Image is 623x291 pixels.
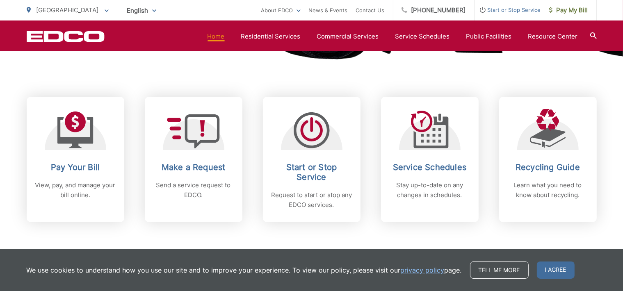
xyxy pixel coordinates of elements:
[389,162,470,172] h2: Service Schedules
[470,261,529,279] a: Tell me more
[27,31,105,42] a: EDCD logo. Return to the homepage.
[27,97,124,222] a: Pay Your Bill View, pay, and manage your bill online.
[145,97,242,222] a: Make a Request Send a service request to EDCO.
[35,180,116,200] p: View, pay, and manage your bill online.
[499,97,597,222] a: Recycling Guide Learn what you need to know about recycling.
[507,180,589,200] p: Learn what you need to know about recycling.
[395,32,450,41] a: Service Schedules
[241,32,301,41] a: Residential Services
[153,180,234,200] p: Send a service request to EDCO.
[271,190,352,210] p: Request to start or stop any EDCO services.
[466,32,512,41] a: Public Facilities
[507,162,589,172] h2: Recycling Guide
[153,162,234,172] h2: Make a Request
[401,265,445,275] a: privacy policy
[381,97,479,222] a: Service Schedules Stay up-to-date on any changes in schedules.
[537,261,575,279] span: I agree
[208,32,225,41] a: Home
[27,265,462,275] p: We use cookies to understand how you use our site and to improve your experience. To view our pol...
[309,5,348,15] a: News & Events
[37,6,99,14] span: [GEOGRAPHIC_DATA]
[549,5,588,15] span: Pay My Bill
[261,5,301,15] a: About EDCO
[35,162,116,172] h2: Pay Your Bill
[389,180,470,200] p: Stay up-to-date on any changes in schedules.
[528,32,578,41] a: Resource Center
[271,162,352,182] h2: Start or Stop Service
[356,5,385,15] a: Contact Us
[317,32,379,41] a: Commercial Services
[121,3,162,18] span: English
